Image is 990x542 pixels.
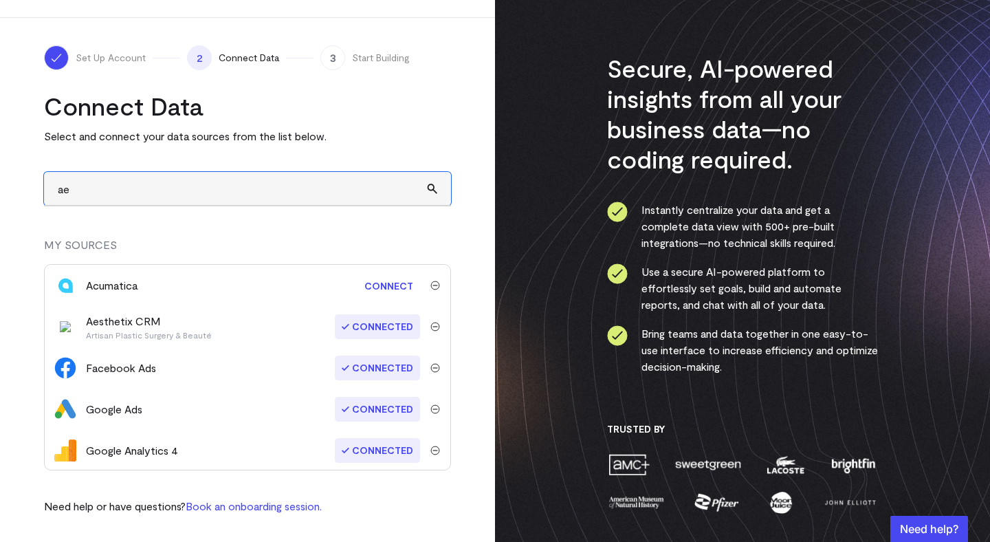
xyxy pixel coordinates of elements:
img: amnh-5afada46.png [607,490,666,514]
img: ico-check-circle-4b19435c.svg [607,202,628,222]
span: Connected [335,397,420,422]
span: 3 [320,45,345,70]
a: Connect [357,273,420,299]
h3: Trusted By [607,423,879,435]
li: Instantly centralize your data and get a complete data view with 500+ pre-built integrations—no t... [607,202,879,251]
li: Use a secure AI-powered platform to effortlessly set goals, build and automate reports, and chat ... [607,263,879,313]
span: Connected [335,356,420,380]
span: Set Up Account [76,51,146,65]
p: Select and connect your data sources from the list below. [44,128,451,144]
div: MY SOURCES [44,237,451,264]
h3: Secure, AI-powered insights from all your business data—no coding required. [607,53,879,174]
img: acumatica-986c74c2.svg [54,274,76,296]
div: Google Ads [86,401,142,418]
img: brightfin-a251e171.png [828,453,878,477]
img: amc-0b11a8f1.png [607,453,651,477]
input: Search and add other data sources [44,172,451,206]
img: john-elliott-25751c40.png [822,490,878,514]
img: ico-check-white-5ff98cb1.svg [49,51,63,65]
img: trash-40e54a27.svg [430,363,440,373]
div: Acumatica [86,277,137,294]
span: 2 [187,45,212,70]
div: Facebook Ads [86,360,156,376]
img: trash-40e54a27.svg [430,404,440,414]
a: Book an onboarding session. [186,499,322,512]
img: trash-40e54a27.svg [430,281,440,290]
li: Bring teams and data together in one easy-to-use interface to increase efficiency and optimize de... [607,325,879,375]
div: Aesthetix CRM [86,313,212,340]
img: google_analytics_4-4ee20295.svg [54,440,76,462]
img: trash-40e54a27.svg [430,446,440,455]
img: moon-juice-c312e729.png [767,490,795,514]
img: sweetgreen-1d1fb32c.png [674,453,742,477]
span: Start Building [352,51,410,65]
p: Need help or have questions? [44,498,322,514]
img: google_ads-c8121f33.png [54,398,76,420]
div: Google Analytics 4 [86,442,178,459]
span: Connected [335,438,420,463]
h2: Connect Data [44,91,451,121]
img: lacoste-7a6b0538.png [765,453,806,477]
img: facebook_ads-56946ca1.svg [54,357,76,379]
img: ico-check-circle-4b19435c.svg [607,325,628,346]
p: Artisan Plastic Surgery & Beauté [86,329,212,340]
span: Connected [335,314,420,339]
img: trash-40e54a27.svg [430,322,440,332]
span: Connect Data [219,51,279,65]
img: ico-check-circle-4b19435c.svg [607,263,628,284]
img: aesthetix_crm-416afc8b.png [60,321,71,332]
img: pfizer-e137f5fc.png [693,490,740,514]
